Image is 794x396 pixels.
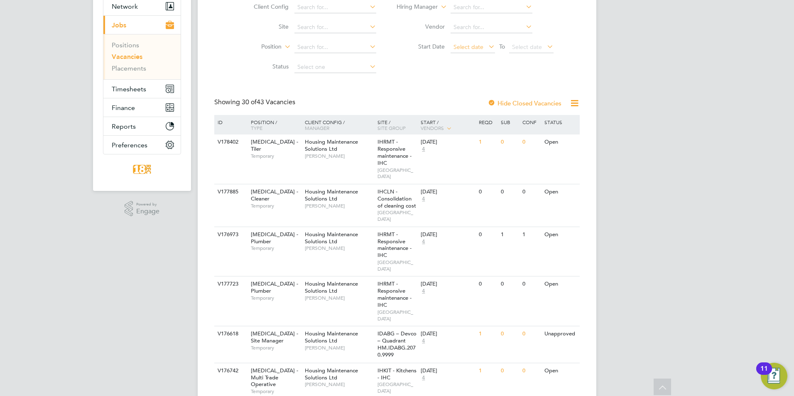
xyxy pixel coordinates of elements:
[377,367,417,381] span: IHKIT - Kitchens - IHC
[520,227,542,242] div: 1
[421,196,426,203] span: 4
[520,115,542,129] div: Conf
[125,201,160,217] a: Powered byEngage
[377,330,417,358] span: IDABG – Devco – Quadrant HM.IDABG.2070.9999
[377,309,417,322] span: [GEOGRAPHIC_DATA]
[377,259,417,272] span: [GEOGRAPHIC_DATA]
[499,134,520,150] div: 0
[251,203,301,209] span: Temporary
[477,276,498,292] div: 0
[421,139,475,146] div: [DATE]
[421,281,475,288] div: [DATE]
[305,188,358,202] span: Housing Maintenance Solutions Ltd
[305,138,358,152] span: Housing Maintenance Solutions Ltd
[520,276,542,292] div: 0
[103,98,181,117] button: Finance
[377,209,417,222] span: [GEOGRAPHIC_DATA]
[234,43,282,51] label: Position
[397,23,445,30] label: Vendor
[251,280,298,294] span: [MEDICAL_DATA] - Plumber
[520,134,542,150] div: 0
[305,295,373,301] span: [PERSON_NAME]
[542,227,578,242] div: Open
[112,21,126,29] span: Jobs
[542,184,578,200] div: Open
[421,367,475,374] div: [DATE]
[242,98,257,106] span: 30 of
[375,115,419,135] div: Site /
[421,231,475,238] div: [DATE]
[251,388,301,395] span: Temporary
[216,363,245,379] div: V176742
[499,326,520,342] div: 0
[303,115,375,135] div: Client Config /
[477,134,498,150] div: 1
[112,2,138,10] span: Network
[305,125,329,131] span: Manager
[499,115,520,129] div: Sub
[216,227,245,242] div: V176973
[760,369,768,379] div: 11
[477,115,498,129] div: Reqd
[377,188,416,209] span: IHCLN - Consolidation of cleaning cost
[488,99,561,107] label: Hide Closed Vacancies
[251,330,298,344] span: [MEDICAL_DATA] - Site Manager
[377,381,417,394] span: [GEOGRAPHIC_DATA]
[421,125,444,131] span: Vendors
[421,330,475,337] div: [DATE]
[397,43,445,50] label: Start Date
[112,122,136,130] span: Reports
[477,363,498,379] div: 1
[242,98,295,106] span: 43 Vacancies
[214,98,297,107] div: Showing
[453,43,483,51] span: Select date
[251,231,298,245] span: [MEDICAL_DATA] - Plumber
[499,276,520,292] div: 0
[216,326,245,342] div: V176618
[112,41,139,49] a: Positions
[216,276,245,292] div: V177723
[305,280,358,294] span: Housing Maintenance Solutions Ltd
[377,280,412,308] span: IHRMT - Responsive maintenance - IHC
[245,115,303,135] div: Position /
[542,115,578,129] div: Status
[377,138,412,166] span: IHRMT - Responsive maintenance - IHC
[251,153,301,159] span: Temporary
[112,64,146,72] a: Placements
[390,3,438,11] label: Hiring Manager
[103,80,181,98] button: Timesheets
[477,227,498,242] div: 0
[499,227,520,242] div: 1
[377,125,406,131] span: Site Group
[451,22,532,33] input: Search for...
[305,203,373,209] span: [PERSON_NAME]
[305,367,358,381] span: Housing Maintenance Solutions Ltd
[477,184,498,200] div: 0
[216,115,245,129] div: ID
[131,163,153,176] img: 18rec-logo-retina.png
[421,238,426,245] span: 4
[499,363,520,379] div: 0
[512,43,542,51] span: Select date
[305,153,373,159] span: [PERSON_NAME]
[421,374,426,381] span: 4
[294,22,376,33] input: Search for...
[216,184,245,200] div: V177885
[251,367,298,388] span: [MEDICAL_DATA] - Multi Trade Operative
[241,23,289,30] label: Site
[520,363,542,379] div: 0
[305,345,373,351] span: [PERSON_NAME]
[305,330,358,344] span: Housing Maintenance Solutions Ltd
[251,245,301,252] span: Temporary
[305,381,373,388] span: [PERSON_NAME]
[251,188,298,202] span: [MEDICAL_DATA] - Cleaner
[497,41,507,52] span: To
[542,134,578,150] div: Open
[112,104,135,112] span: Finance
[112,141,147,149] span: Preferences
[761,363,787,389] button: Open Resource Center, 11 new notifications
[421,188,475,196] div: [DATE]
[305,231,358,245] span: Housing Maintenance Solutions Ltd
[103,163,181,176] a: Go to home page
[305,245,373,252] span: [PERSON_NAME]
